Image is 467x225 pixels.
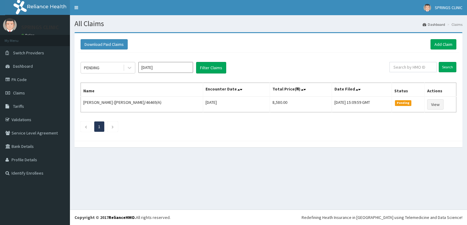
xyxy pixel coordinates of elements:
span: SPRINGS CLINIC [435,5,462,10]
th: Date Filed [332,83,392,97]
th: Name [81,83,203,97]
p: SPRINGS CLINIC [21,25,59,30]
span: Claims [13,90,25,96]
div: PENDING [84,65,99,71]
td: 8,580.00 [270,97,332,112]
a: Dashboard [423,22,445,27]
input: Search by HMO ID [389,62,437,72]
button: Download Paid Claims [81,39,128,49]
a: RelianceHMO [109,215,135,220]
td: [DATE] 15:09:59 GMT [332,97,392,112]
button: Filter Claims [196,62,226,73]
span: Pending [395,100,412,106]
input: Select Month and Year [138,62,193,73]
h1: All Claims [74,20,462,28]
a: Next page [111,124,114,129]
a: Previous page [85,124,87,129]
div: Redefining Heath Insurance in [GEOGRAPHIC_DATA] using Telemedicine and Data Science! [302,214,462,220]
th: Total Price(₦) [270,83,332,97]
a: Online [21,33,36,37]
li: Claims [446,22,462,27]
span: Switch Providers [13,50,44,56]
strong: Copyright © 2017 . [74,215,136,220]
th: Status [392,83,424,97]
th: Actions [424,83,456,97]
a: View [427,99,444,110]
a: Page 1 is your current page [98,124,100,129]
td: [PERSON_NAME] ([PERSON_NAME]/46469/A) [81,97,203,112]
th: Encounter Date [203,83,270,97]
img: User Image [424,4,431,12]
td: [DATE] [203,97,270,112]
span: Dashboard [13,63,33,69]
img: User Image [3,18,17,32]
input: Search [439,62,456,72]
a: Add Claim [431,39,456,49]
footer: All rights reserved. [70,210,467,225]
span: Tariffs [13,104,24,109]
